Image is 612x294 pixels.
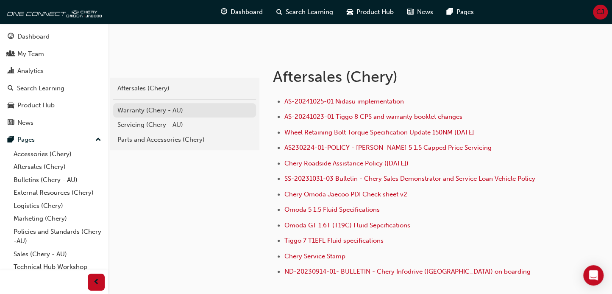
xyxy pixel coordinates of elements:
a: Analytics [3,63,105,79]
div: Search Learning [17,84,64,93]
div: Product Hub [17,101,55,110]
a: Chery Service Stamp [284,252,345,260]
a: Policies and Standards (Chery -AU) [10,225,105,248]
button: Pages [3,132,105,148]
span: News [417,7,433,17]
a: Chery Omoda Jaecoo PDI Check sheet v2 [284,190,407,198]
a: Warranty (Chery - AU) [113,103,256,118]
a: ND-20230914-01- BULLETIN - Chery Infodrive ([GEOGRAPHIC_DATA]) on boarding [284,268,531,275]
a: Accessories (Chery) [10,148,105,161]
a: News [3,115,105,131]
span: search-icon [276,7,282,17]
a: Aftersales (Chery) [113,81,256,96]
span: prev-icon [93,277,100,288]
span: Search Learning [286,7,333,17]
a: Search Learning [3,81,105,96]
a: search-iconSearch Learning [270,3,340,21]
a: AS230224-01-POLICY - [PERSON_NAME] 5 1.5 Capped Price Servicing [284,144,492,151]
span: up-icon [95,134,101,146]
div: Warranty (Chery - AU) [117,106,252,115]
a: My Team [3,46,105,62]
a: pages-iconPages [440,3,481,21]
span: news-icon [407,7,414,17]
a: Tiggo 7 T1EFL Fluid specifications [284,237,384,244]
a: Wheel Retaining Bolt Torque Specification Update 150NM [DATE] [284,129,474,136]
div: My Team [17,49,44,59]
span: guage-icon [8,33,14,41]
div: News [17,118,33,128]
a: AS-20241025-01 Nidasu implementation [284,98,404,105]
span: news-icon [8,119,14,127]
span: Product Hub [356,7,394,17]
div: Servicing (Chery - AU) [117,120,252,130]
span: search-icon [8,85,14,92]
button: DashboardMy TeamAnalyticsSearch LearningProduct HubNews [3,27,105,132]
a: guage-iconDashboard [214,3,270,21]
a: External Resources (Chery) [10,186,105,199]
a: news-iconNews [401,3,440,21]
a: Bulletins (Chery - AU) [10,174,105,187]
a: Omoda GT 1.6T (T19C) Fluid Sepcifications [284,221,410,229]
a: Sales (Chery - AU) [10,248,105,261]
span: car-icon [347,7,353,17]
a: Dashboard [3,29,105,45]
span: guage-icon [221,7,227,17]
div: Open Intercom Messenger [583,265,604,286]
a: Aftersales (Chery) [10,160,105,174]
a: Chery Roadside Assistance Policy ([DATE]) [284,160,409,167]
div: Pages [17,135,35,145]
h1: Aftersales (Chery) [273,67,548,86]
a: SS-20231031-03 Bulletin - Chery Sales Demonstrator and Service Loan Vehicle Policy [284,175,535,182]
a: Omoda 5 1.5 Fluid Specifications [284,206,380,213]
span: pages-icon [8,136,14,144]
span: Pages [456,7,474,17]
a: car-iconProduct Hub [340,3,401,21]
span: car-icon [8,102,14,109]
div: Analytics [17,66,44,76]
div: Dashboard [17,32,50,42]
a: Logistics (Chery) [10,199,105,213]
a: Marketing (Chery) [10,212,105,225]
div: Parts and Accessories (Chery) [117,135,252,145]
span: Dashboard [231,7,263,17]
button: CJ [593,5,608,20]
a: Product Hub [3,98,105,113]
a: AS-20241023-01 Tiggo 8 CPS and warranty booklet changes [284,113,462,120]
div: Aftersales (Chery) [117,84,252,93]
img: oneconnect [4,3,102,20]
a: Servicing (Chery - AU) [113,118,256,132]
span: pages-icon [447,7,453,17]
a: Parts and Accessories (Chery) [113,132,256,147]
span: CJ [596,7,604,17]
span: people-icon [8,50,14,58]
a: Technical Hub Workshop information [10,260,105,283]
span: chart-icon [8,67,14,75]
